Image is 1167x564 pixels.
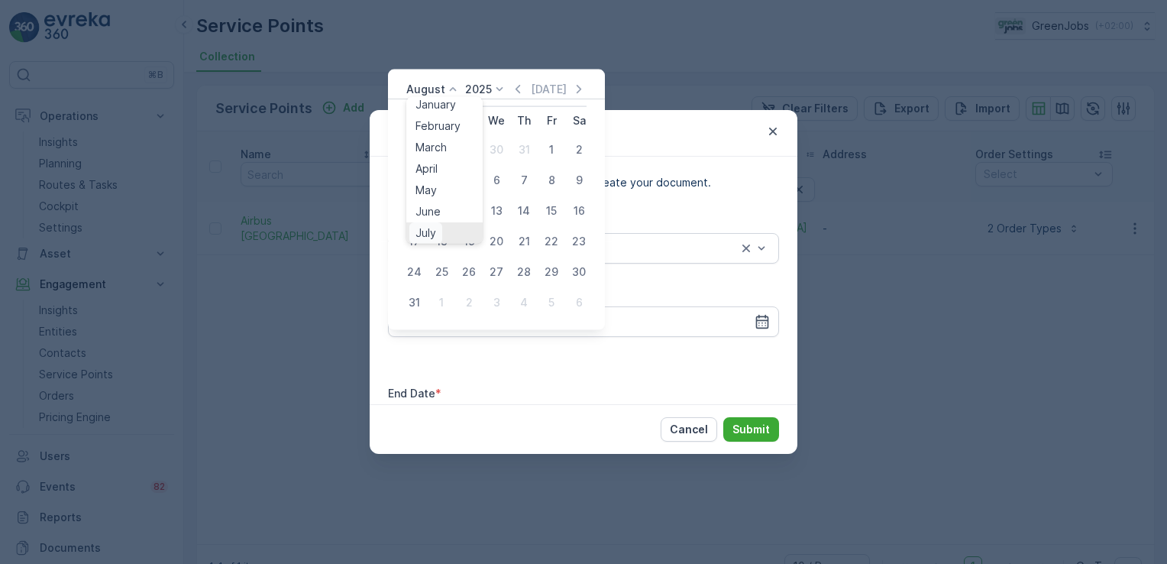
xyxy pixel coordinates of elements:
[539,199,564,223] div: 15
[512,260,536,284] div: 28
[539,168,564,193] div: 8
[539,290,564,315] div: 5
[402,229,426,254] div: 17
[388,387,435,400] label: End Date
[483,107,510,135] th: Wednesday
[457,260,481,284] div: 26
[415,204,441,219] span: June
[512,199,536,223] div: 14
[402,138,426,162] div: 27
[670,422,708,437] p: Cancel
[402,260,426,284] div: 24
[484,168,509,193] div: 6
[429,290,454,315] div: 1
[415,118,461,134] span: February
[429,260,454,284] div: 25
[512,168,536,193] div: 7
[565,107,593,135] th: Saturday
[539,138,564,162] div: 1
[415,225,436,241] span: July
[415,183,437,198] span: May
[484,229,509,254] div: 20
[402,290,426,315] div: 31
[457,290,481,315] div: 2
[484,199,509,223] div: 13
[484,138,509,162] div: 30
[484,260,509,284] div: 27
[465,82,492,97] p: 2025
[531,82,567,97] p: [DATE]
[402,168,426,193] div: 3
[510,107,538,135] th: Thursday
[512,290,536,315] div: 4
[539,229,564,254] div: 22
[415,140,447,155] span: March
[567,138,591,162] div: 2
[429,229,454,254] div: 18
[402,199,426,223] div: 10
[457,229,481,254] div: 19
[406,97,483,244] ul: Menu
[406,82,445,97] p: August
[512,138,536,162] div: 31
[732,422,770,437] p: Submit
[538,107,565,135] th: Friday
[415,161,438,177] span: April
[400,107,428,135] th: Sunday
[415,97,456,112] span: January
[567,229,591,254] div: 23
[567,260,591,284] div: 30
[723,417,779,442] button: Submit
[567,168,591,193] div: 9
[539,260,564,284] div: 29
[512,229,536,254] div: 21
[661,417,717,442] button: Cancel
[567,199,591,223] div: 16
[484,290,509,315] div: 3
[567,290,591,315] div: 6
